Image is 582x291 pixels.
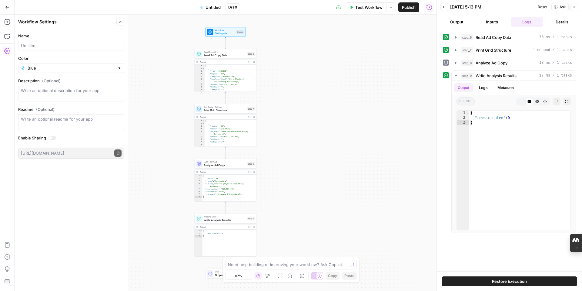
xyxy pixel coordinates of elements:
button: Ask [551,3,569,11]
button: Test Workflow [346,2,386,12]
span: Toggle code folding, rows 10 through 17 [202,146,204,149]
div: 2 [195,122,205,125]
div: 6 [195,190,202,193]
g: Edge from step_8 to step_9 [225,202,226,214]
div: 4 [195,183,202,188]
button: 17 ms / 1 tasks [452,71,576,80]
span: 17 ms / 1 tasks [539,73,572,78]
div: Inputs [236,30,244,34]
button: Metadata [494,83,517,92]
g: Edge from step_6 to step_7 [225,92,226,104]
div: Read from GridRead Ad Copy DataStep 6Output[ { "__id":"9996406", "Region":"UK", "Campaing":"Accou... [194,49,257,92]
span: Paste [344,273,354,279]
button: 75 ms / 1 tasks [452,33,576,42]
div: EndOutput [194,269,257,279]
div: 7 [195,193,202,196]
span: Analyze Ad Copy [204,163,246,167]
button: Copy [326,272,339,280]
button: Restore Execution [442,276,577,286]
div: 5 [195,75,205,78]
span: Write Analysis Results [204,218,246,222]
div: LLM · GPT-4.1Analyze Ad CopyStep 8Output{ "region":"UK", "theme":"Accounting", "ad_copy":"Xero {K... [194,159,257,202]
span: Ask [560,4,566,10]
span: Analyze Ad Copy [476,60,507,66]
div: Step 8 [247,162,255,166]
span: Toggle code folding, rows 2 through 9 [202,122,204,125]
div: Step 9 [247,217,255,221]
div: 4 [195,128,205,130]
button: 13 ms / 1 tasks [452,58,576,68]
span: Publish [402,4,416,10]
span: End [215,270,242,273]
span: LLM · GPT-4.1 [204,160,246,164]
span: Read from Grid [204,50,246,54]
span: 1 second / 1 tasks [533,47,572,53]
span: step_8 [461,60,473,66]
span: Toggle code folding, rows 1 through 3 [466,111,469,115]
button: Logs [475,83,491,92]
span: Toggle code folding, rows 1 through 130 [202,120,204,122]
div: 5 [195,188,202,190]
div: 2 [195,232,202,235]
div: 8 [195,196,202,198]
div: 10 [195,91,205,94]
span: Draft [228,5,237,10]
button: Reset [535,3,550,11]
button: Output [440,17,473,27]
label: Color [18,55,124,61]
div: 8 [195,86,205,88]
button: Untitled [196,2,224,12]
span: Untitled [206,4,221,10]
div: 3 [195,180,202,183]
label: Readme [18,106,124,112]
button: Paste [342,272,357,280]
g: Edge from step_7 to step_8 [225,147,226,159]
button: Logs [511,17,544,27]
button: Output [454,83,473,92]
div: Output [200,115,246,119]
span: Read Ad Copy Data [204,53,246,57]
span: step_6 [461,34,473,40]
span: object [457,98,475,105]
span: Workflow [215,29,235,32]
div: 8 [195,141,205,143]
div: 3 [195,70,205,73]
div: Run Code · PythonPrint Grid StructureStep 7Output[ { "region":"UK", "theme":"Accounting", "ad_cop... [194,104,257,147]
span: Write Analysis Results [476,73,517,79]
span: Output [215,273,242,277]
span: step_9 [461,73,473,79]
input: Untitled [21,43,122,49]
span: Reset [538,4,547,10]
span: Toggle code folding, rows 1 through 8 [200,175,202,177]
span: Set Inputs [215,31,235,35]
div: 2 [195,67,205,70]
div: 3 [195,235,202,238]
div: 6 [195,135,205,138]
div: 5 [195,130,205,135]
span: Write to Grid [204,215,246,218]
span: Print Grid Structure [476,47,511,53]
span: 67% [235,273,242,278]
button: Inputs [476,17,508,27]
div: Write to GridWrite Analysis ResultsStep 9Output{ "rows_created":0} [194,214,257,257]
span: Toggle code folding, rows 1 through 3 [200,230,202,232]
div: 1 [195,175,202,177]
span: Test Workflow [355,4,383,10]
div: 1 [195,65,205,67]
div: WorkflowSet InputsInputs [194,27,257,37]
div: 9 [195,143,205,146]
label: Enable Sharing [18,135,124,141]
div: 17 ms / 1 tasks [452,81,576,233]
span: Run Code · Python [204,105,246,109]
input: Blue [28,65,115,71]
div: 7 [195,83,205,86]
span: (Optional) [36,106,55,112]
g: Edge from start to step_6 [225,37,226,49]
label: Description [18,78,124,84]
span: Restore Execution [492,278,527,284]
div: 3 [457,120,469,125]
div: Step 7 [247,107,255,111]
div: Step 6 [247,52,255,56]
div: 2 [457,115,469,120]
div: 4 [195,73,205,75]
